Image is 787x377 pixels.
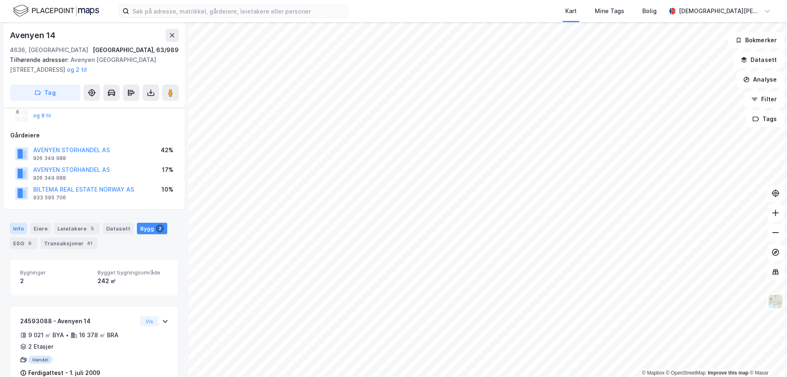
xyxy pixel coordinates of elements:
div: 42% [161,145,173,155]
div: 2 [156,224,164,233]
div: Bygg [137,223,167,234]
img: logo.f888ab2527a4732fd821a326f86c7f29.svg [13,4,99,18]
span: Tilhørende adresser: [10,56,71,63]
div: 2 [20,276,91,286]
span: Bygget bygningsområde [98,269,168,276]
div: 926 349 988 [33,175,66,181]
div: [GEOGRAPHIC_DATA], 63/989 [93,45,179,55]
a: Mapbox [642,370,664,376]
a: OpenStreetMap [666,370,706,376]
div: 9 021 ㎡ BYA [28,330,64,340]
button: Analyse [736,71,784,88]
button: Datasett [734,52,784,68]
div: 10% [161,185,173,194]
iframe: Chat Widget [746,338,787,377]
div: 933 595 706 [33,194,66,201]
div: 4636, [GEOGRAPHIC_DATA] [10,45,88,55]
div: 926 349 988 [33,155,66,162]
div: 17% [162,165,173,175]
button: Tag [10,85,80,101]
button: Vis [140,316,159,326]
input: Søk på adresse, matrikkel, gårdeiere, leietakere eller personer [129,5,348,17]
div: Eiere [30,223,51,234]
div: Avenyen 14 [10,29,57,42]
div: [DEMOGRAPHIC_DATA][PERSON_NAME] [679,6,761,16]
img: Z [768,294,783,309]
a: Improve this map [708,370,748,376]
div: 242 ㎡ [98,276,168,286]
div: 41 [85,239,94,247]
button: Bokmerker [728,32,784,48]
button: Tags [746,111,784,127]
div: 16 378 ㎡ BRA [79,330,118,340]
div: Gårdeiere [10,130,178,140]
div: Kart [565,6,577,16]
div: 5 [88,224,96,233]
div: Transaksjoner [41,238,97,249]
button: Filter [744,91,784,107]
div: Leietakere [54,223,100,234]
div: • [66,332,69,338]
div: Info [10,223,27,234]
div: 6 [26,239,34,247]
div: Datasett [103,223,134,234]
div: ESG [10,238,37,249]
span: Bygninger [20,269,91,276]
div: 2 Etasjer [28,342,53,352]
div: Bolig [642,6,657,16]
div: 24593088 - Avenyen 14 [20,316,137,326]
div: Mine Tags [595,6,624,16]
div: Avenyen [GEOGRAPHIC_DATA][STREET_ADDRESS] [10,55,172,75]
